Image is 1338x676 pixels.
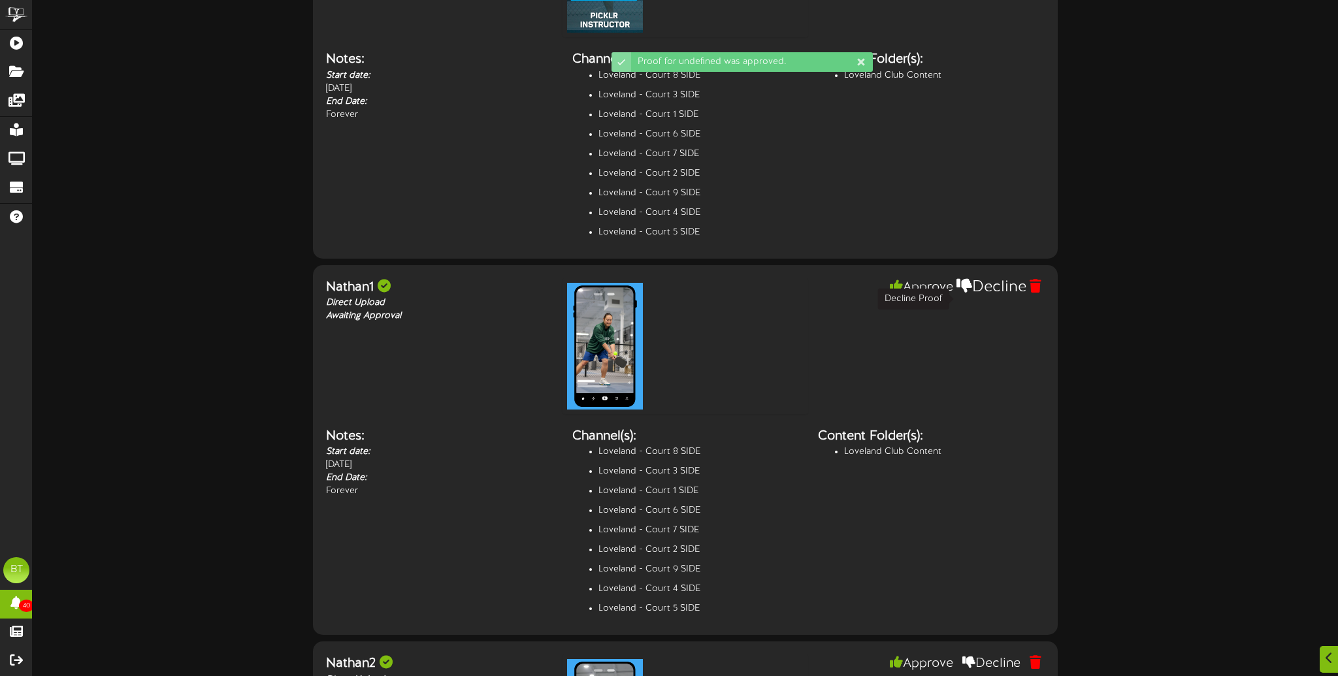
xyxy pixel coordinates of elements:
div: Nathan1 [326,278,553,297]
li: Loveland - Court 4 SIDE [598,206,799,219]
li: Loveland - Court 8 SIDE [598,69,799,82]
div: Content Folder(s): [818,427,1045,446]
li: Loveland - Court 9 SIDE [598,187,799,200]
div: End Date: [326,95,553,108]
div: Dismiss this notification [856,56,866,69]
button: Approve [887,278,956,297]
button: Decline [953,276,1030,298]
button: Approve [887,654,956,673]
div: Notes: [326,50,553,69]
li: Loveland - Court 4 SIDE [598,583,799,596]
div: Proof for undefined was approved. [631,52,873,72]
li: Loveland - Court 5 SIDE [598,226,799,239]
div: [DATE] Forever [316,427,563,498]
li: Loveland - Court 9 SIDE [598,563,799,576]
span: 40 [19,600,34,612]
li: Loveland - Court 6 SIDE [598,504,799,517]
li: Loveland - Court 3 SIDE [598,465,799,478]
div: Direct Upload [326,297,553,310]
div: Channel(s): [572,50,799,69]
li: Loveland - Court 6 SIDE [598,128,799,141]
div: [DATE] Forever [316,50,563,121]
li: Loveland - Court 8 SIDE [598,445,799,459]
li: Loveland Club Content [844,445,1045,459]
div: BT [3,557,29,583]
li: Loveland Club Content [844,69,1045,82]
li: Loveland - Court 5 SIDE [598,602,799,615]
div: Start date: [326,69,553,82]
li: Loveland - Court 7 SIDE [598,148,799,161]
li: Loveland - Court 7 SIDE [598,524,799,537]
li: Loveland - Court 3 SIDE [598,89,799,102]
div: Awaiting Approval [326,310,553,323]
img: eff7f940-0b7c-4e27-849d-568a38542f24.png [565,281,645,411]
div: Channel(s): [572,427,799,446]
li: Loveland - Court 1 SIDE [598,485,799,498]
div: Notes: [326,427,553,446]
div: Start date: [326,445,553,459]
li: Loveland - Court 2 SIDE [598,167,799,180]
div: Content Folder(s): [818,50,1045,69]
li: Loveland - Court 2 SIDE [598,543,799,556]
li: Loveland - Court 1 SIDE [598,108,799,121]
div: End Date: [326,472,553,485]
div: Nathan2 [326,654,553,673]
button: Decline [959,654,1024,673]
